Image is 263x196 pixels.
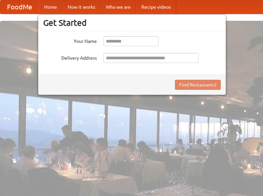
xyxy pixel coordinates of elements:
[136,0,176,14] a: Recipe videos
[175,80,221,90] button: Find Restaurants!
[0,0,39,14] a: FoodMe
[43,18,221,28] h3: Get Started
[43,53,97,61] label: Delivery Address
[43,36,97,45] label: Your Name
[39,0,62,14] a: Home
[62,0,101,14] a: How it works
[101,0,136,14] a: Who we are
